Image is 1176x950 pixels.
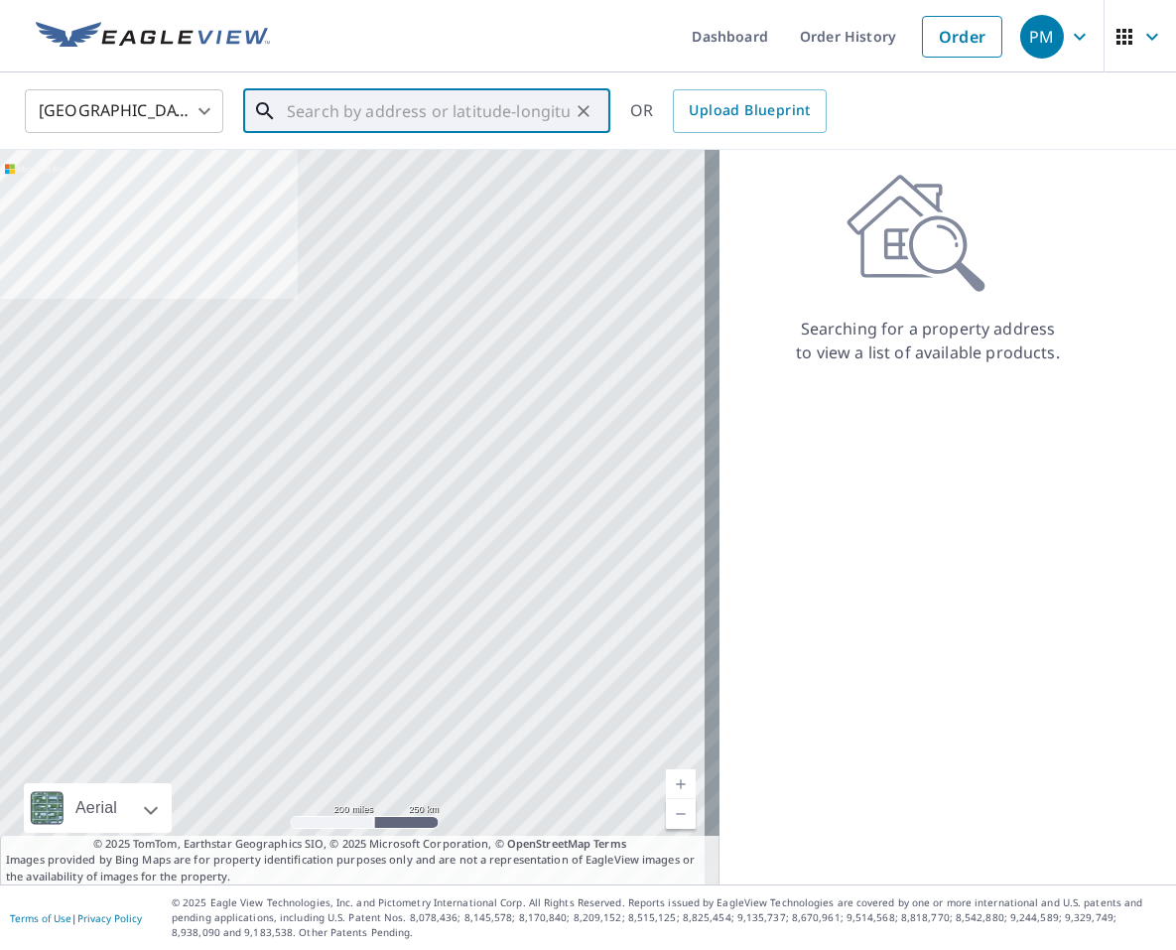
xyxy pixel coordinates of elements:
div: [GEOGRAPHIC_DATA] [25,83,223,139]
input: Search by address or latitude-longitude [287,83,570,139]
img: EV Logo [36,22,270,52]
a: Current Level 5, Zoom Out [666,799,696,829]
div: Aerial [69,783,123,833]
div: Aerial [24,783,172,833]
a: Current Level 5, Zoom In [666,769,696,799]
p: | [10,912,142,924]
a: Upload Blueprint [673,89,826,133]
a: Terms [593,836,626,851]
a: Privacy Policy [77,911,142,925]
span: © 2025 TomTom, Earthstar Geographics SIO, © 2025 Microsoft Corporation, © [93,836,626,853]
a: OpenStreetMap [507,836,590,851]
p: © 2025 Eagle View Technologies, Inc. and Pictometry International Corp. All Rights Reserved. Repo... [172,895,1166,940]
span: Upload Blueprint [689,98,810,123]
p: Searching for a property address to view a list of available products. [795,317,1061,364]
button: Clear [570,97,597,125]
a: Order [922,16,1002,58]
a: Terms of Use [10,911,71,925]
div: PM [1020,15,1064,59]
div: OR [630,89,827,133]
